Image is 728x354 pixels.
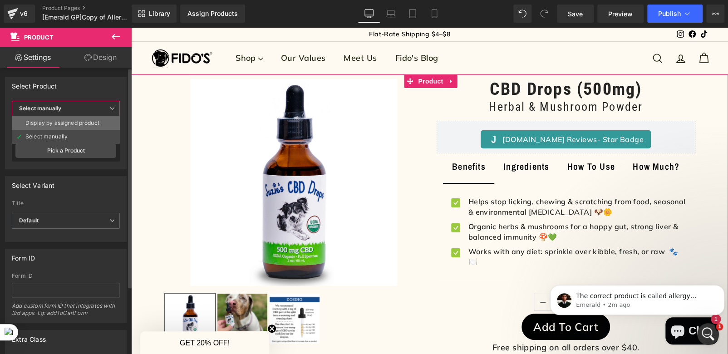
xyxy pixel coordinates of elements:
[597,5,644,23] a: Preview
[358,5,380,23] a: Desktop
[25,133,68,140] div: Select manually
[12,273,120,279] div: Form ID
[42,5,147,12] a: Product Pages
[647,5,703,23] button: Publish
[18,8,30,20] div: v6
[380,5,402,23] a: Laptop
[697,323,719,345] iframe: Intercom live chat
[531,290,590,320] inbox-online-store-chat: Shopify online store chat
[535,5,553,23] button: Redo
[423,5,445,23] a: Mobile
[25,120,99,126] div: Display by assigned product
[19,217,39,224] b: Default
[4,5,35,23] a: v6
[12,200,120,209] label: Title
[608,9,633,19] span: Preview
[12,302,120,323] div: Add custom form ID that integrates with 3rd apps. Eg: addToCartForm
[187,10,238,17] div: Assign Products
[19,105,61,112] b: Select manually
[716,323,723,330] span: 1
[149,10,170,18] span: Library
[15,143,116,158] a: Pick a Product
[68,47,133,68] a: Design
[132,5,177,23] a: New Library
[12,177,55,189] div: Select Variant
[131,27,728,354] iframe: To enrich screen reader interactions, please activate Accessibility in Grammarly extension settings
[12,77,57,90] div: Select Product
[658,10,681,17] span: Publish
[402,5,423,23] a: Tablet
[706,5,724,23] button: More
[546,266,728,329] iframe: Intercom notifications message
[24,34,54,41] span: Product
[42,14,129,21] span: [Emerald GP]Copy of Allergy Product Gem Page
[513,5,531,23] button: Undo
[568,9,583,19] span: Save
[12,249,35,262] div: Form ID
[12,330,46,343] div: Extra Class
